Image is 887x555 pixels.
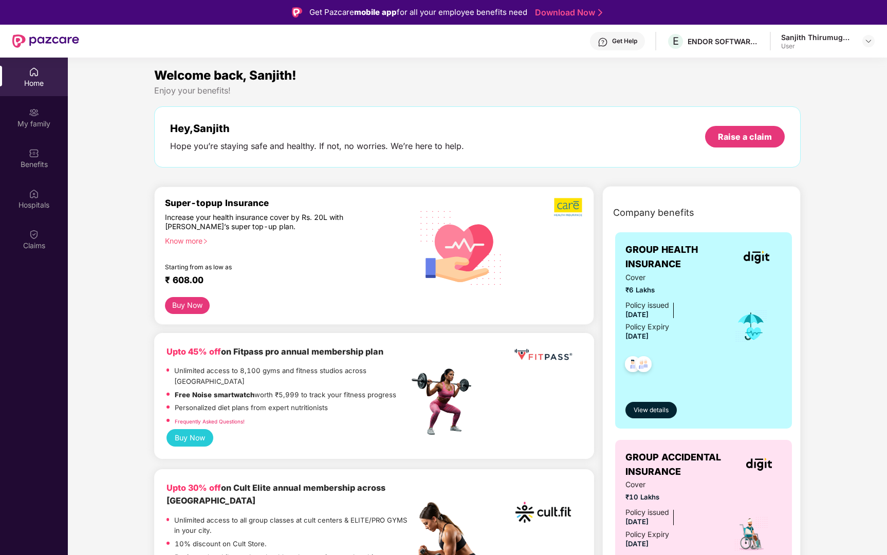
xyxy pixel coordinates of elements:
img: svg+xml;base64,PHN2ZyBpZD0iQ2xhaW0iIHhtbG5zPSJodHRwOi8vd3d3LnczLm9yZy8yMDAwL3N2ZyIgd2lkdGg9IjIwIi... [29,229,39,239]
img: svg+xml;base64,PHN2ZyBpZD0iQmVuZWZpdHMiIHhtbG5zPSJodHRwOi8vd3d3LnczLm9yZy8yMDAwL3N2ZyIgd2lkdGg9Ij... [29,148,39,158]
strong: Free Noise smartwatch [175,391,254,399]
p: 10% discount on Cult Store. [175,539,267,549]
div: Increase your health insurance cover by Rs. 20L with [PERSON_NAME]’s super top-up plan. [165,213,365,232]
span: ₹10 Lakhs [625,492,720,503]
span: ₹6 Lakhs [625,285,720,295]
img: svg+xml;base64,PHN2ZyB4bWxucz0iaHR0cDovL3d3dy53My5vcmcvMjAwMC9zdmciIHdpZHRoPSI0OC45NDMiIGhlaWdodD... [631,353,656,378]
b: Upto 45% off [167,346,221,357]
div: Raise a claim [718,131,772,142]
span: E [673,35,679,47]
img: svg+xml;base64,PHN2ZyBpZD0iSGVscC0zMngzMiIgeG1sbnM9Imh0dHA6Ly93d3cudzMub3JnLzIwMDAvc3ZnIiB3aWR0aD... [598,37,608,47]
b: on Cult Elite annual membership across [GEOGRAPHIC_DATA] [167,483,385,506]
div: Get Pazcare for all your employee benefits need [309,6,527,18]
button: Buy Now [167,429,213,447]
img: fppp.png [512,345,574,364]
div: Super-topup Insurance [165,197,409,208]
p: Personalized diet plans from expert nutritionists [175,402,328,413]
span: [DATE] [625,332,649,340]
div: User [781,42,853,50]
img: Logo [292,7,302,17]
img: svg+xml;base64,PHN2ZyBpZD0iRHJvcGRvd24tMzJ4MzIiIHhtbG5zPSJodHRwOi8vd3d3LnczLm9yZy8yMDAwL3N2ZyIgd2... [864,37,873,45]
img: svg+xml;base64,PHN2ZyB4bWxucz0iaHR0cDovL3d3dy53My5vcmcvMjAwMC9zdmciIHdpZHRoPSI0OC45NDMiIGhlaWdodD... [620,353,645,378]
span: right [202,238,208,244]
div: Hey, Sanjith [170,122,464,135]
div: Policy Expiry [625,529,669,540]
img: icon [734,309,768,343]
button: View details [625,402,677,418]
img: svg+xml;base64,PHN2ZyB4bWxucz0iaHR0cDovL3d3dy53My5vcmcvMjAwMC9zdmciIHhtbG5zOnhsaW5rPSJodHRwOi8vd3... [412,197,510,297]
div: Policy issued [625,507,669,518]
span: Cover [625,272,720,283]
img: svg+xml;base64,PHN2ZyB3aWR0aD0iMjAiIGhlaWdodD0iMjAiIHZpZXdCb3g9IjAgMCAyMCAyMCIgZmlsbD0ibm9uZSIgeG... [29,107,39,118]
img: New Pazcare Logo [12,34,79,48]
div: Policy issued [625,300,669,311]
div: Policy Expiry [625,321,669,332]
p: Unlimited access to 8,100 gyms and fitness studios across [GEOGRAPHIC_DATA] [174,365,409,386]
div: Starting from as low as [165,263,365,270]
div: Sanjith Thirumuganathan [781,32,853,42]
img: svg+xml;base64,PHN2ZyBpZD0iSG9tZSIgeG1sbnM9Imh0dHA6Ly93d3cudzMub3JnLzIwMDAvc3ZnIiB3aWR0aD0iMjAiIG... [29,67,39,77]
img: cult.png [512,482,574,543]
span: Cover [625,479,720,490]
span: View details [634,405,669,415]
div: Get Help [612,37,637,45]
span: [DATE] [625,517,649,526]
a: Frequently Asked Questions! [175,418,245,424]
b: Upto 30% off [167,483,221,493]
img: svg+xml;base64,PHN2ZyBpZD0iSG9zcGl0YWxzIiB4bWxucz0iaHR0cDovL3d3dy53My5vcmcvMjAwMC9zdmciIHdpZHRoPS... [29,189,39,199]
strong: mobile app [354,7,397,17]
span: GROUP HEALTH INSURANCE [625,243,731,272]
span: Company benefits [613,206,694,220]
p: Unlimited access to all group classes at cult centers & ELITE/PRO GYMS in your city. [174,515,409,536]
div: Enjoy your benefits! [154,85,801,96]
button: Buy Now [165,297,210,314]
img: b5dec4f62d2307b9de63beb79f102df3.png [554,197,583,217]
img: insurerLogo [746,458,772,471]
p: worth ₹5,999 to track your fitness progress [175,390,396,400]
span: Welcome back, Sanjith! [154,68,297,83]
img: fpp.png [409,366,481,438]
div: ₹ 608.00 [165,274,399,287]
div: Hope you’re staying safe and healthy. If not, no worries. We’re here to help. [170,141,464,152]
div: ENDOR SOFTWARE PRIVATE LIMITED [688,36,760,46]
img: Stroke [598,7,602,18]
a: Download Now [535,7,599,18]
img: icon [733,516,769,552]
b: on Fitpass pro annual membership plan [167,346,383,357]
span: [DATE] [625,310,649,319]
span: GROUP ACCIDENTAL INSURANCE [625,450,736,479]
img: insurerLogo [744,251,769,264]
span: [DATE] [625,540,649,548]
div: Know more [165,236,403,244]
